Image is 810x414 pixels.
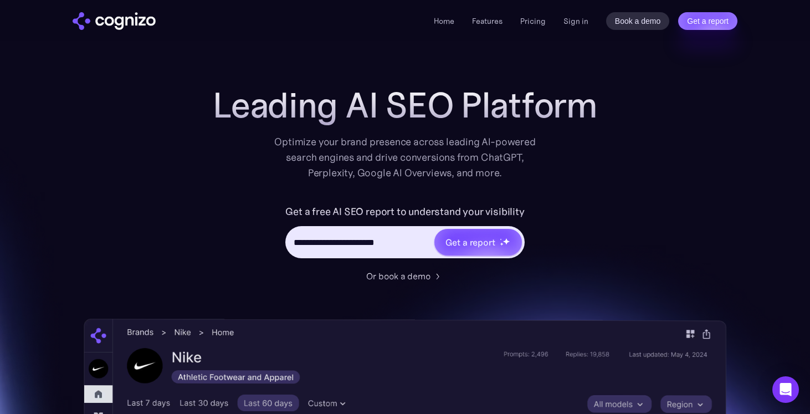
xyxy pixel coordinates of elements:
[213,85,597,125] h1: Leading AI SEO Platform
[472,16,503,26] a: Features
[772,376,799,403] div: Open Intercom Messenger
[269,134,541,181] div: Optimize your brand presence across leading AI-powered search engines and drive conversions from ...
[366,269,444,283] a: Or book a demo
[433,228,523,257] a: Get a reportstarstarstar
[503,238,510,245] img: star
[500,238,501,240] img: star
[285,203,524,221] label: Get a free AI SEO report to understand your visibility
[73,12,156,30] img: cognizo logo
[434,16,454,26] a: Home
[520,16,546,26] a: Pricing
[500,242,504,246] img: star
[285,203,524,264] form: Hero URL Input Form
[563,14,588,28] a: Sign in
[606,12,670,30] a: Book a demo
[73,12,156,30] a: home
[445,236,495,249] div: Get a report
[678,12,737,30] a: Get a report
[366,269,430,283] div: Or book a demo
